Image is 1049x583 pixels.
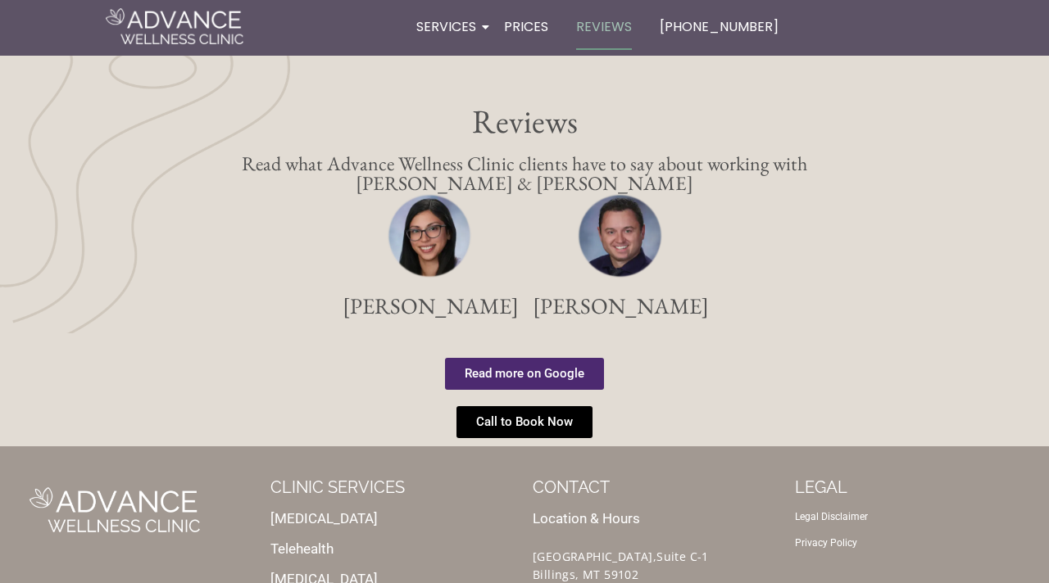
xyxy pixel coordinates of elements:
[270,510,378,527] a: [MEDICAL_DATA]
[498,4,554,52] a: Prices
[654,4,784,52] a: [PHONE_NUMBER]
[533,567,638,582] span: Billings, MT 59102
[476,416,573,428] span: Call to Book Now
[343,295,516,317] h2: [PERSON_NAME]
[533,295,707,317] h2: [PERSON_NAME]
[411,4,482,52] a: Services
[237,154,812,193] p: Read what Advance Wellness Clinic clients have to say about working with [PERSON_NAME] & [PERSON_...
[533,554,779,560] p: [GEOGRAPHIC_DATA],
[387,193,472,278] img: Amalia Samaraweera Natural health practitioner
[445,358,604,390] a: Read more on Google
[533,477,610,497] a: CONTACT
[570,4,638,52] a: Reviews
[456,406,593,438] a: Call to Book Now
[270,540,334,557] a: Telehealth
[795,511,868,522] a: Legal Disclaimer
[795,479,1041,495] p: LEGAL
[795,537,857,549] a: Privacy Policy
[577,193,662,278] img: Scott Hutchinson Natural health practitioner
[533,510,640,527] a: Location & Hours
[270,477,405,497] a: CLINIC SERVICES
[106,8,243,44] img: Advance Wellness Clinic Logo
[656,549,709,564] span: Suite C-1
[465,368,584,380] span: Read more on Google
[237,105,812,138] h2: Reviews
